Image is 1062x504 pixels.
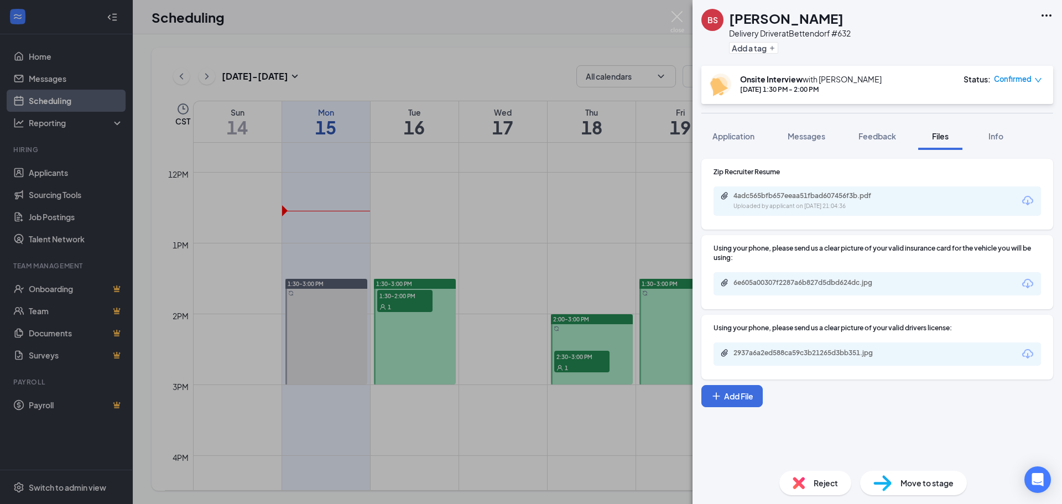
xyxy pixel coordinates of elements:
svg: Download [1021,194,1034,207]
div: Delivery Driver at Bettendorf #632 [729,28,851,39]
span: Files [932,131,949,141]
svg: Paperclip [720,278,729,287]
span: Application [712,131,754,141]
svg: Paperclip [720,349,729,357]
svg: Download [1021,347,1034,361]
svg: Download [1021,277,1034,290]
div: 2937a6a2ed588ca59c3b21265d3bb351.jpg [733,349,888,357]
div: Using your phone, please send us a clear picture of your valid drivers license: [714,323,1041,332]
h1: [PERSON_NAME] [729,9,844,28]
div: [DATE] 1:30 PM - 2:00 PM [740,85,882,94]
button: PlusAdd a tag [729,42,778,54]
button: Add FilePlus [701,385,763,407]
div: 4adc565bfb657eeaa51fbad607456f3b.pdf [733,191,888,200]
a: Paperclip4adc565bfb657eeaa51fbad607456f3b.pdfUploaded by applicant on [DATE] 21:04:36 [720,191,899,211]
div: Status : [964,74,991,85]
span: Messages [788,131,825,141]
span: down [1034,76,1042,84]
div: Using your phone, please send us a clear picture of your valid insurance card for the vehicle you... [714,243,1041,262]
svg: Paperclip [720,191,729,200]
div: 6e605a00307f2287a6b827d5dbd624dc.jpg [733,278,888,287]
span: Move to stage [900,477,954,489]
span: Reject [814,477,838,489]
div: Open Intercom Messenger [1024,466,1051,493]
svg: Plus [711,391,722,402]
div: BS [707,14,718,25]
span: Feedback [858,131,896,141]
div: Uploaded by applicant on [DATE] 21:04:36 [733,202,899,211]
b: Onsite Interview [740,74,803,84]
svg: Plus [769,45,775,51]
span: Confirmed [994,74,1032,85]
div: Zip Recruiter Resume [714,167,1041,176]
span: Info [988,131,1003,141]
a: Paperclip6e605a00307f2287a6b827d5dbd624dc.jpg [720,278,899,289]
svg: Ellipses [1040,9,1053,22]
div: with [PERSON_NAME] [740,74,882,85]
a: Paperclip2937a6a2ed588ca59c3b21265d3bb351.jpg [720,349,899,359]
